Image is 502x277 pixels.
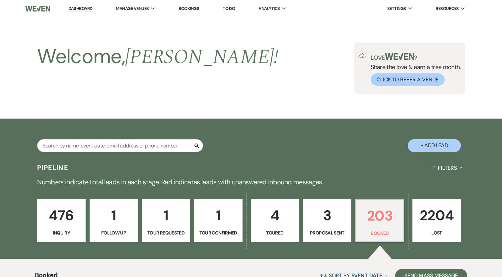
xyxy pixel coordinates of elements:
[90,199,138,242] a: 1Follow Up
[37,139,203,152] input: Search by name, event date, email address or phone number
[198,229,238,236] p: Tour Confirmed
[360,205,400,227] p: 203
[355,199,404,242] a: 203Booked
[307,204,347,227] p: 3
[417,204,457,227] p: 2204
[436,5,459,12] span: Resources
[385,53,414,60] img: weven-logo-green.svg
[360,230,400,237] p: Booked
[41,204,81,227] p: 476
[408,139,461,152] button: + Add Lead
[371,73,445,86] button: Click to Refer a Venue
[179,6,199,11] a: Bookings
[412,199,461,242] a: 2204Lost
[417,229,457,236] p: Lost
[198,204,238,227] p: 1
[307,229,347,236] p: Proposal Sent
[255,204,295,227] p: 4
[251,199,299,242] a: 4Toured
[94,229,134,236] p: Follow Up
[37,43,278,71] h2: Welcome,
[125,42,278,72] span: [PERSON_NAME] !
[258,5,280,12] span: Analytics
[367,53,461,86] div: Share the love & earn a free month.
[142,199,190,242] a: 1Tour Requested
[41,229,81,236] p: Inquiry
[146,204,186,227] p: 1
[303,199,351,242] a: 3Proposal Sent
[146,229,186,236] p: Tour Requested
[194,199,243,242] a: 1Tour Confirmed
[116,5,149,12] span: Manage Venues
[25,2,50,16] img: Weven Logo
[223,6,235,11] a: To Do
[94,204,134,227] p: 1
[371,53,461,61] p: Love ?
[12,177,490,187] p: Numbers indicate total leads in each stage. Red indicates leads with unanswered inbound messages.
[387,5,406,12] span: Settings
[429,159,465,177] button: Filters
[68,6,92,12] a: Dashboard
[37,163,68,172] h3: Pipeline
[255,229,295,236] p: Toured
[37,199,86,242] a: 476Inquiry
[358,53,367,58] img: loud-speaker-illustration.svg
